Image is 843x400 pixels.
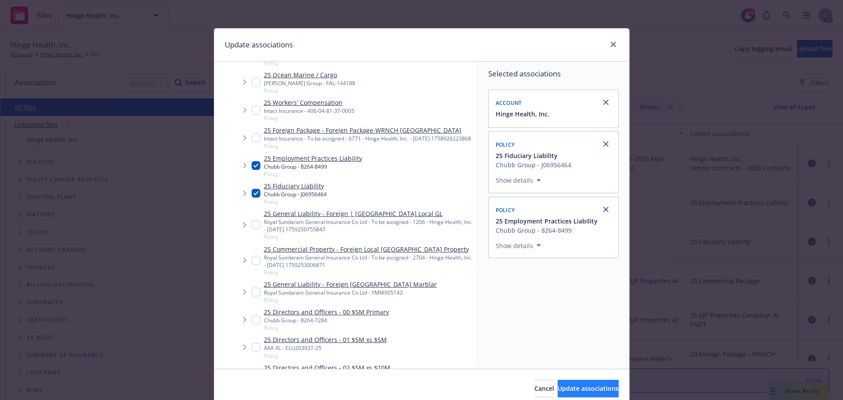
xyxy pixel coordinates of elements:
[264,98,354,107] a: 25 Workers' Compensation
[496,206,515,214] span: Policy
[264,191,327,198] div: Chubb Group - J06956464
[264,115,354,122] span: Policy
[492,175,544,186] button: Show details
[264,269,474,276] span: Policy
[264,163,362,170] div: Chubb Group - 8264-8499
[496,216,598,226] button: 25 Employment Practices Liability
[496,151,558,160] span: 25 Fiduciary Liability
[264,170,362,178] span: Policy
[601,204,611,215] a: close
[264,289,437,296] div: Royal Sundaram General Insurance Co Ltd - YMM905143
[264,135,471,142] div: Intact Insurance - To be assigned - 6771 - Hinge Health, Inc. - [DATE] 1758926223868
[264,218,474,233] div: Royal Sundaram General Insurance Co Ltd - To be assigned - 1206 - Hinge Health, Inc. - [DATE] 175...
[264,59,354,67] span: Policy
[264,344,387,352] div: AXA XL - ELU203937-25
[264,352,387,360] span: Policy
[264,335,387,344] a: 25 Directors and Officers - 01 $5M xs $5M
[264,107,354,115] div: Intact Insurance - 406-04-81-37-0005
[264,233,474,241] span: Policy
[496,99,522,107] span: Account
[608,39,619,50] a: close
[496,141,515,148] span: Policy
[264,79,355,87] div: [PERSON_NAME] Group - FAL-144188
[264,87,355,94] span: Policy
[601,139,611,149] a: close
[496,160,571,169] div: Chubb Group - J06956464
[496,151,571,160] button: 25 Fiduciary Liability
[264,209,474,218] a: 25 General Liability - Foreign | [GEOGRAPHIC_DATA] Local GL
[488,68,619,79] span: Selected associations
[264,70,355,79] a: 25 Ocean Marine / Cargo
[264,142,471,150] span: Policy
[264,307,389,317] a: 25 Directors and Officers - 00 $5M Primary
[264,280,437,289] a: 25 General Liability - Foreign [GEOGRAPHIC_DATA] Marblar
[496,226,598,235] div: Chubb Group - 8264-8499
[264,245,474,254] a: 25 Commercial Property - Foreign Local [GEOGRAPHIC_DATA] Property
[534,384,554,393] span: Cancel
[558,384,619,393] span: Update associations
[496,109,549,119] button: Hinge Health, Inc.
[264,198,327,205] span: Policy
[225,39,293,50] h1: Update associations
[264,317,389,324] div: Chubb Group - 8264-7284
[264,154,362,163] a: 25 Employment Practices Liability
[601,97,611,108] a: close
[492,240,544,251] button: Show details
[264,363,390,372] a: 25 Directors and Officers - 02 $5M xs $10M
[264,126,471,135] a: 25 Foreign Package - Foreign Package-WRNCH [GEOGRAPHIC_DATA]
[264,254,474,269] div: Royal Sundaram General Insurance Co Ltd - To be assigned - 2704 - Hinge Health, Inc. - [DATE] 175...
[264,181,327,191] a: 25 Fiduciary Liability
[264,296,437,304] span: Policy
[264,324,389,332] span: Policy
[558,380,619,397] button: Update associations
[534,380,554,397] button: Cancel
